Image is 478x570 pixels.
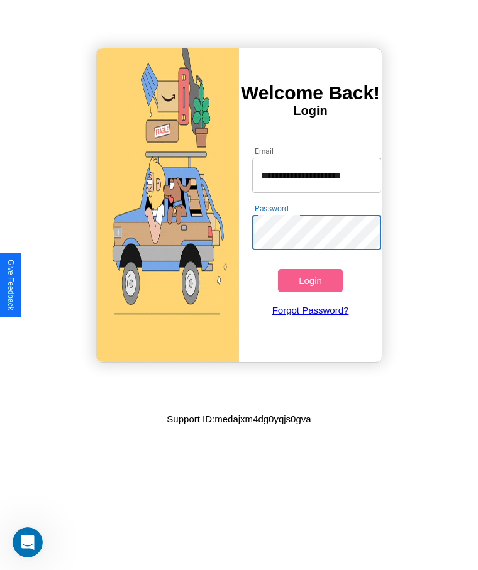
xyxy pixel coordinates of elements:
[167,410,311,427] p: Support ID: medajxm4dg0yqjs0gva
[96,48,239,362] img: gif
[6,260,15,310] div: Give Feedback
[13,527,43,557] iframe: Intercom live chat
[278,269,342,292] button: Login
[239,104,382,118] h4: Login
[255,146,274,156] label: Email
[239,82,382,104] h3: Welcome Back!
[255,203,288,214] label: Password
[246,292,374,328] a: Forgot Password?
